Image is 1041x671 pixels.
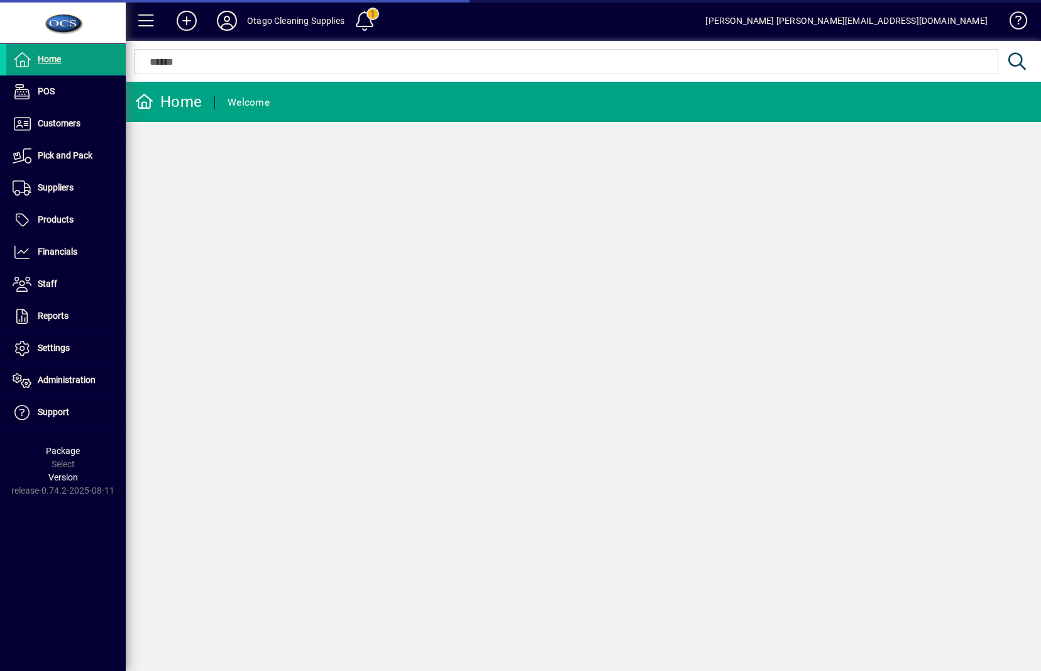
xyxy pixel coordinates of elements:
[6,397,126,428] a: Support
[6,236,126,268] a: Financials
[48,472,78,482] span: Version
[38,407,69,417] span: Support
[6,140,126,172] a: Pick and Pack
[6,301,126,332] a: Reports
[6,172,126,204] a: Suppliers
[38,375,96,385] span: Administration
[38,214,74,225] span: Products
[228,92,270,113] div: Welcome
[6,269,126,300] a: Staff
[135,92,202,112] div: Home
[705,11,988,31] div: [PERSON_NAME] [PERSON_NAME][EMAIL_ADDRESS][DOMAIN_NAME]
[6,204,126,236] a: Products
[6,365,126,396] a: Administration
[38,311,69,321] span: Reports
[38,279,57,289] span: Staff
[6,108,126,140] a: Customers
[38,150,92,160] span: Pick and Pack
[6,333,126,364] a: Settings
[6,76,126,108] a: POS
[38,54,61,64] span: Home
[38,86,55,96] span: POS
[38,118,80,128] span: Customers
[38,343,70,353] span: Settings
[207,9,247,32] button: Profile
[46,446,80,456] span: Package
[167,9,207,32] button: Add
[247,11,344,31] div: Otago Cleaning Supplies
[1000,3,1025,43] a: Knowledge Base
[38,247,77,257] span: Financials
[38,182,74,192] span: Suppliers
